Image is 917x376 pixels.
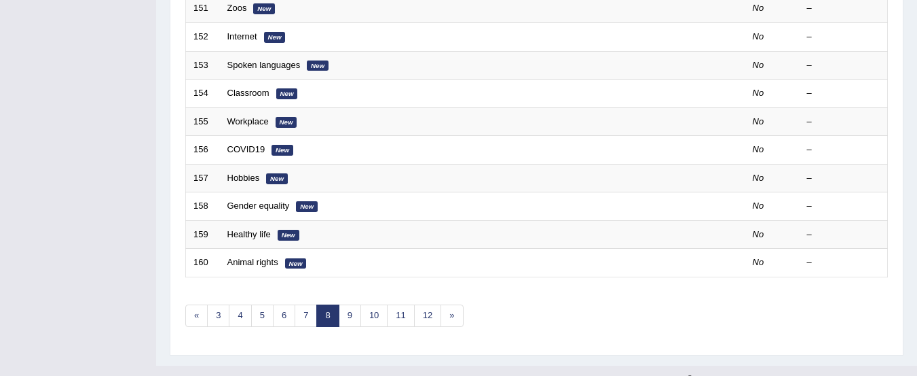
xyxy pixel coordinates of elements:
[339,305,361,327] a: 9
[276,117,297,128] em: New
[186,164,220,192] td: 157
[227,88,269,98] a: Classroom
[285,258,307,269] em: New
[807,172,880,185] div: –
[186,51,220,80] td: 153
[227,173,260,183] a: Hobbies
[264,32,286,43] em: New
[807,59,880,72] div: –
[807,116,880,129] div: –
[807,256,880,269] div: –
[227,144,265,154] a: COVID19
[227,3,247,13] a: Zoos
[186,220,220,249] td: 159
[276,88,298,99] em: New
[186,22,220,51] td: 152
[296,201,318,212] em: New
[753,116,764,126] em: No
[414,305,441,327] a: 12
[753,60,764,70] em: No
[753,229,764,239] em: No
[387,305,414,327] a: 11
[753,201,764,211] em: No
[441,305,463,327] a: »
[227,31,257,41] a: Internet
[207,305,229,327] a: 3
[807,228,880,241] div: –
[278,230,299,241] em: New
[807,2,880,15] div: –
[807,200,880,213] div: –
[185,305,208,327] a: «
[186,80,220,108] td: 154
[360,305,388,327] a: 10
[227,257,278,267] a: Animal rights
[186,249,220,277] td: 160
[753,31,764,41] em: No
[227,116,269,126] a: Workplace
[807,143,880,156] div: –
[307,61,329,71] em: New
[295,305,317,327] a: 7
[273,305,295,327] a: 6
[753,144,764,154] em: No
[227,229,271,239] a: Healthy life
[229,305,251,327] a: 4
[753,173,764,183] em: No
[753,88,764,98] em: No
[272,145,293,156] em: New
[316,305,339,327] a: 8
[753,257,764,267] em: No
[186,192,220,221] td: 158
[186,107,220,136] td: 155
[253,3,275,14] em: New
[227,60,301,70] a: Spoken languages
[753,3,764,13] em: No
[266,173,288,184] em: New
[807,87,880,100] div: –
[186,136,220,165] td: 156
[251,305,274,327] a: 5
[227,201,290,211] a: Gender equality
[807,31,880,44] div: –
